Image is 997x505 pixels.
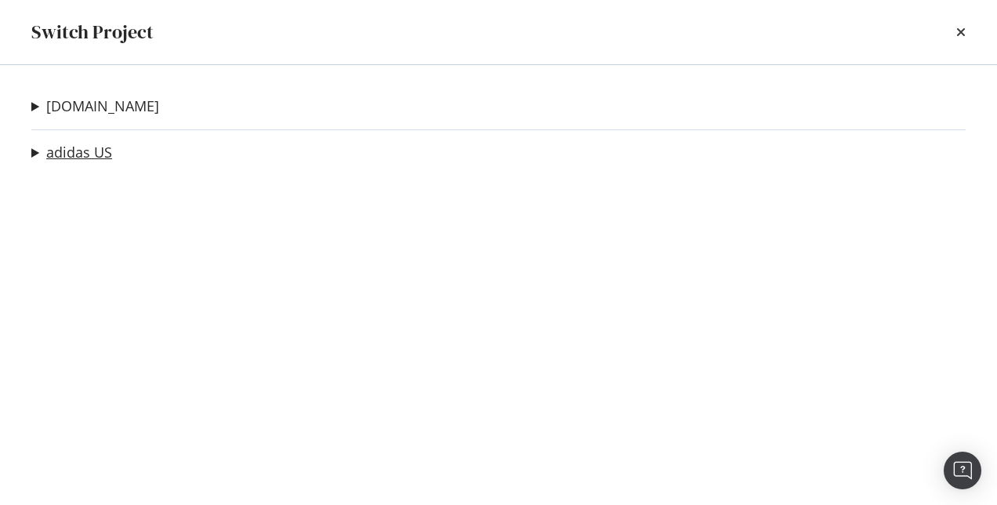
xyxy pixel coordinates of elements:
[944,452,981,489] div: Open Intercom Messenger
[46,144,112,161] a: adidas US
[31,143,112,163] summary: adidas US
[956,19,966,45] div: times
[31,19,154,45] div: Switch Project
[31,96,159,117] summary: [DOMAIN_NAME]
[46,98,159,114] a: [DOMAIN_NAME]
